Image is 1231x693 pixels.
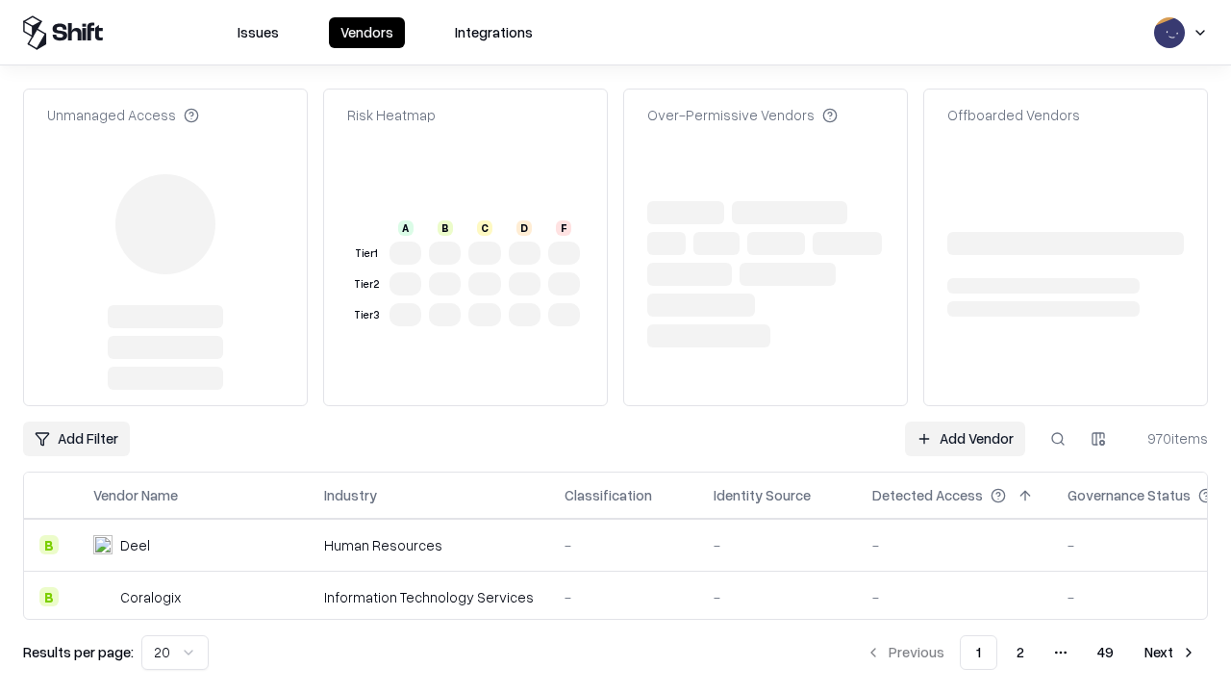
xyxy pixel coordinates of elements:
div: - [565,535,683,555]
button: Integrations [443,17,544,48]
div: Offboarded Vendors [947,105,1080,125]
div: Risk Heatmap [347,105,436,125]
div: - [714,535,842,555]
div: 970 items [1131,428,1208,449]
div: Classification [565,485,652,505]
div: Industry [324,485,377,505]
button: Issues [226,17,290,48]
div: Information Technology Services [324,587,534,607]
div: Detected Access [872,485,983,505]
div: A [398,220,414,236]
div: - [872,587,1037,607]
div: Unmanaged Access [47,105,199,125]
div: Coralogix [120,587,181,607]
button: Add Filter [23,422,130,456]
div: Tier 2 [351,276,382,293]
div: - [565,587,683,607]
a: Add Vendor [905,422,1025,456]
div: B [438,220,453,236]
img: Coralogix [93,587,113,606]
div: - [714,587,842,607]
div: F [556,220,571,236]
div: Governance Status [1068,485,1191,505]
div: C [477,220,492,236]
button: Vendors [329,17,405,48]
div: B [39,535,59,554]
button: 49 [1082,635,1129,670]
div: Tier 3 [351,307,382,323]
div: Deel [120,535,150,555]
nav: pagination [854,635,1208,670]
div: - [872,535,1037,555]
div: Human Resources [324,535,534,555]
div: D [516,220,532,236]
div: Tier 1 [351,245,382,262]
div: Vendor Name [93,485,178,505]
div: B [39,587,59,606]
button: 1 [960,635,997,670]
div: Over-Permissive Vendors [647,105,838,125]
img: Deel [93,535,113,554]
button: Next [1133,635,1208,670]
p: Results per page: [23,642,134,662]
button: 2 [1001,635,1040,670]
div: Identity Source [714,485,811,505]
